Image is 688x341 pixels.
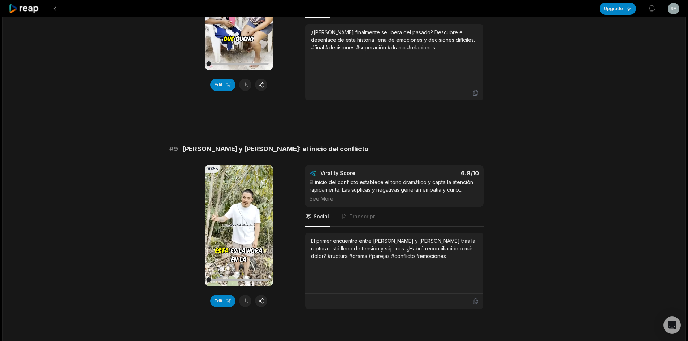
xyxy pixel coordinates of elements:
div: El primer encuentro entre [PERSON_NAME] y [PERSON_NAME] tras la ruptura está lleno de tensión y s... [311,237,477,260]
button: Upgrade [600,3,636,15]
div: El inicio del conflicto establece el tono dramático y capta la atención rápidamente. Las súplicas... [310,178,479,202]
video: Your browser does not support mp4 format. [205,165,273,286]
div: See More [310,195,479,202]
span: # 9 [169,144,178,154]
button: Edit [210,79,235,91]
nav: Tabs [305,207,484,227]
span: [PERSON_NAME] y [PERSON_NAME]: el inicio del conflicto [182,144,368,154]
button: Edit [210,295,235,307]
div: 6.8 /10 [401,170,479,177]
div: ¿[PERSON_NAME] finalmente se libera del pasado? Descubre el desenlace de esta historia llena de e... [311,29,477,51]
div: Virality Score [320,170,398,177]
div: Open Intercom Messenger [663,316,681,334]
span: Transcript [349,213,375,220]
span: Social [313,213,329,220]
